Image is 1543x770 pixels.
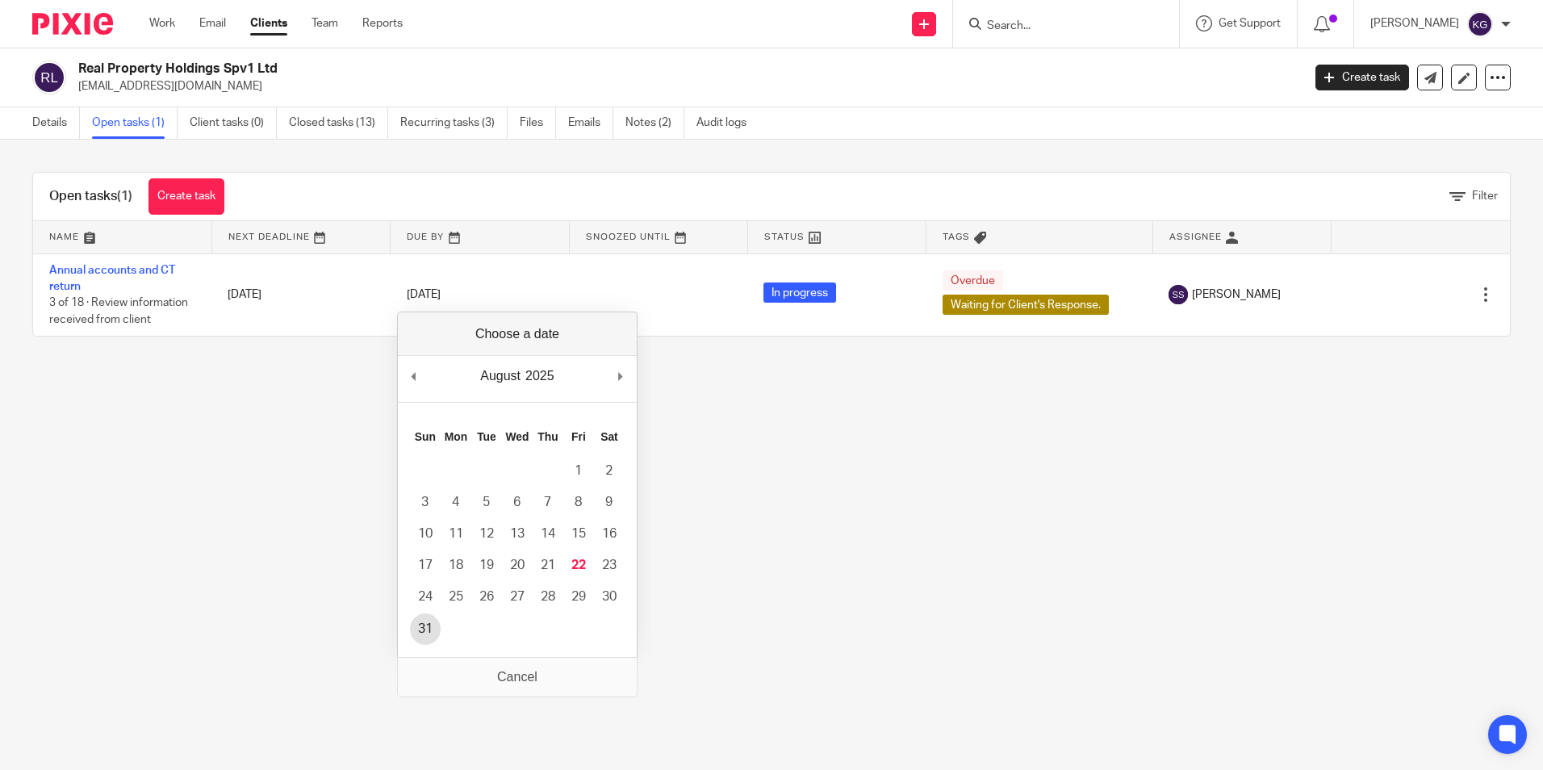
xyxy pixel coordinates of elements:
button: 8 [563,487,594,518]
button: 27 [502,581,533,613]
button: 2 [594,455,625,487]
a: Work [149,15,175,31]
abbr: Sunday [415,430,436,443]
button: Previous Month [406,364,422,388]
button: 21 [533,550,563,581]
a: Audit logs [696,107,759,139]
img: svg%3E [1467,11,1493,37]
span: Overdue [943,270,1003,291]
abbr: Thursday [537,430,558,443]
p: [PERSON_NAME] [1370,15,1459,31]
span: [PERSON_NAME] [1192,287,1281,303]
span: [DATE] [407,289,441,300]
a: Clients [250,15,287,31]
button: 29 [563,581,594,613]
span: 3 of 18 · Review information received from client [49,297,188,325]
button: 19 [471,550,502,581]
div: 2025 [523,364,557,388]
span: Filter [1472,190,1498,202]
button: 9 [594,487,625,518]
span: In progress [763,282,836,303]
a: Files [520,107,556,139]
a: Create task [1315,65,1409,90]
button: 11 [441,518,471,550]
span: Status [764,232,805,241]
abbr: Friday [571,430,586,443]
button: 23 [594,550,625,581]
button: 13 [502,518,533,550]
button: 14 [533,518,563,550]
button: 15 [563,518,594,550]
abbr: Monday [445,430,467,443]
p: [EMAIL_ADDRESS][DOMAIN_NAME] [78,78,1291,94]
button: 10 [410,518,441,550]
a: Annual accounts and CT return [49,265,175,292]
button: 17 [410,550,441,581]
a: Email [199,15,226,31]
span: Get Support [1219,18,1281,29]
span: Tags [943,232,970,241]
button: 5 [471,487,502,518]
button: 25 [441,581,471,613]
button: 31 [410,613,441,645]
button: 20 [502,550,533,581]
abbr: Saturday [600,430,618,443]
span: Snoozed Until [586,232,671,241]
button: 12 [471,518,502,550]
a: Create task [148,178,224,215]
h1: Open tasks [49,188,132,205]
a: Recurring tasks (3) [400,107,508,139]
button: 16 [594,518,625,550]
a: Closed tasks (13) [289,107,388,139]
div: August [478,364,523,388]
button: 24 [410,581,441,613]
button: 7 [533,487,563,518]
button: 30 [594,581,625,613]
a: Open tasks (1) [92,107,178,139]
button: 28 [533,581,563,613]
span: Waiting for Client's Response. [943,295,1109,315]
button: 26 [471,581,502,613]
img: svg%3E [32,61,66,94]
a: Client tasks (0) [190,107,277,139]
a: Emails [568,107,613,139]
img: svg%3E [1169,285,1188,304]
abbr: Wednesday [505,430,529,443]
input: Search [985,19,1131,34]
button: 4 [441,487,471,518]
button: 1 [563,455,594,487]
h2: Real Property Holdings Spv1 Ltd [78,61,1048,77]
a: Team [312,15,338,31]
a: Reports [362,15,403,31]
button: 22 [563,550,594,581]
img: Pixie [32,13,113,35]
button: Next Month [613,364,629,388]
button: 6 [502,487,533,518]
abbr: Tuesday [477,430,496,443]
button: 3 [410,487,441,518]
span: (1) [117,190,132,203]
button: 18 [441,550,471,581]
a: Notes (2) [625,107,684,139]
td: [DATE] [211,253,390,336]
a: Details [32,107,80,139]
